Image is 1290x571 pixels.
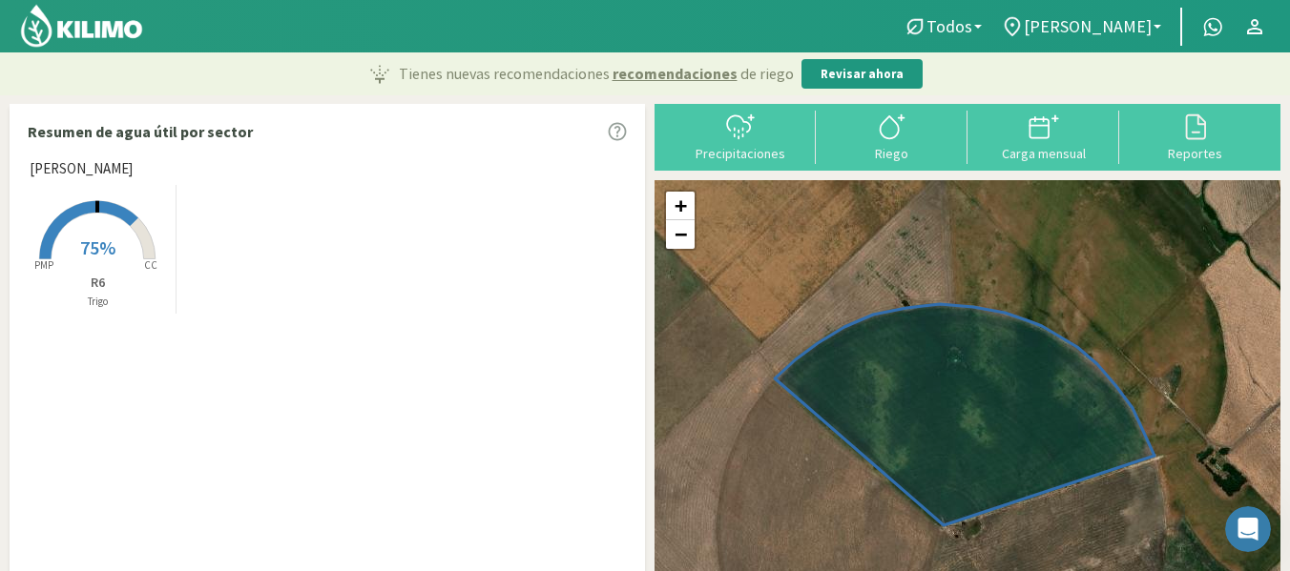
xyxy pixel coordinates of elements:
[30,158,133,180] span: [PERSON_NAME]
[822,147,962,160] div: Riego
[1225,506,1271,552] iframe: Intercom live chat
[20,294,176,310] p: Trigo
[926,16,972,36] span: Todos
[664,111,816,161] button: Precipitaciones
[967,111,1119,161] button: Carga mensual
[145,258,158,272] tspan: CC
[20,273,176,293] p: R6
[613,62,738,85] span: recomendaciones
[399,62,794,85] p: Tienes nuevas recomendaciones
[816,111,967,161] button: Riego
[1024,16,1152,36] span: [PERSON_NAME]
[666,192,695,220] a: Zoom in
[1119,111,1271,161] button: Reportes
[666,220,695,249] a: Zoom out
[821,65,904,84] p: Revisar ahora
[973,147,1113,160] div: Carga mensual
[801,59,923,90] button: Revisar ahora
[1125,147,1265,160] div: Reportes
[740,62,794,85] span: de riego
[80,235,115,259] span: 75%
[670,147,810,160] div: Precipitaciones
[34,258,53,272] tspan: PMP
[28,120,253,143] p: Resumen de agua útil por sector
[19,3,144,49] img: Kilimo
